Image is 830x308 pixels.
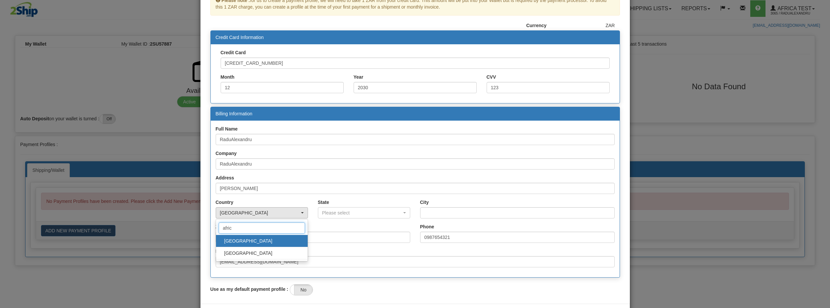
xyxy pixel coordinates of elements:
[290,285,313,295] label: No
[216,74,349,80] label: Month
[313,199,415,206] label: State
[318,207,410,218] button: Please select
[322,210,402,216] div: Please select
[216,207,308,218] button: CANADA
[210,281,290,292] label: Use as my default payment profile :
[220,210,300,216] div: [GEOGRAPHIC_DATA]
[551,22,620,29] div: ZAR
[482,74,615,80] label: CVV
[415,199,620,206] label: City
[219,222,305,234] input: Search
[211,107,620,121] div: Billing Information
[211,126,620,132] label: Full Name
[221,58,610,69] input: Card No.
[211,248,620,254] label: Email
[223,236,301,246] span: [GEOGRAPHIC_DATA]
[211,174,620,181] label: Address
[354,82,477,93] input: YYYY
[415,223,620,230] label: Phone
[211,199,313,206] label: Country
[211,150,620,157] label: Company
[223,248,301,258] span: [GEOGRAPHIC_DATA]
[487,82,610,93] input: Last 3 digits
[216,49,615,56] label: Credit Card
[349,74,482,80] label: Year
[211,223,415,230] label: Zip / Postal
[15,136,815,265] div: Payment Profiles :
[210,22,552,29] label: Currency
[211,31,620,44] div: Credit Card Information
[221,82,344,93] input: MM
